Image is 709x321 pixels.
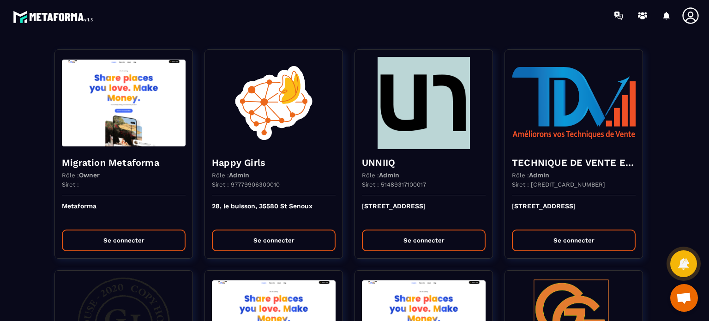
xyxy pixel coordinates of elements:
h4: Migration Metaforma [62,156,186,169]
p: Siret : 97779906300010 [212,181,280,188]
p: Rôle : [62,171,100,179]
h4: TECHNIQUE DE VENTE EDITION [512,156,636,169]
span: Admin [229,171,249,179]
p: Rôle : [512,171,549,179]
img: funnel-background [212,57,336,149]
h4: Happy Girls [212,156,336,169]
p: Rôle : [212,171,249,179]
p: Metaforma [62,202,186,223]
button: Se connecter [512,230,636,251]
h4: UNNIIQ [362,156,486,169]
button: Se connecter [62,230,186,251]
img: funnel-background [512,57,636,149]
p: Siret : [CREDIT_CARD_NUMBER] [512,181,605,188]
button: Se connecter [212,230,336,251]
span: Owner [79,171,100,179]
p: Siret : [62,181,79,188]
span: Admin [379,171,399,179]
img: logo [13,8,96,25]
button: Se connecter [362,230,486,251]
p: Rôle : [362,171,399,179]
p: 28, le buisson, 35580 St Senoux [212,202,336,223]
p: [STREET_ADDRESS] [362,202,486,223]
img: funnel-background [362,57,486,149]
div: Ouvrir le chat [670,284,698,312]
p: [STREET_ADDRESS] [512,202,636,223]
span: Admin [529,171,549,179]
p: Siret : 51489317100017 [362,181,426,188]
img: funnel-background [62,57,186,149]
